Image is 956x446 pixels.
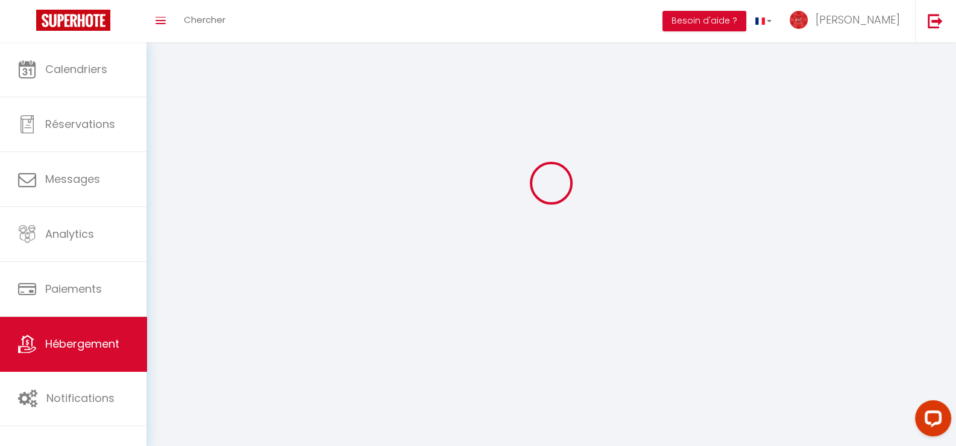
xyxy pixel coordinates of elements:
[662,11,746,31] button: Besoin d'aide ?
[184,13,225,26] span: Chercher
[905,395,956,446] iframe: LiveChat chat widget
[45,116,115,132] span: Réservations
[46,390,115,406] span: Notifications
[45,226,94,241] span: Analytics
[928,13,943,28] img: logout
[790,11,808,29] img: ...
[45,171,100,186] span: Messages
[45,281,102,296] span: Paiements
[36,10,110,31] img: Super Booking
[45,62,107,77] span: Calendriers
[45,336,119,351] span: Hébergement
[816,12,900,27] span: [PERSON_NAME]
